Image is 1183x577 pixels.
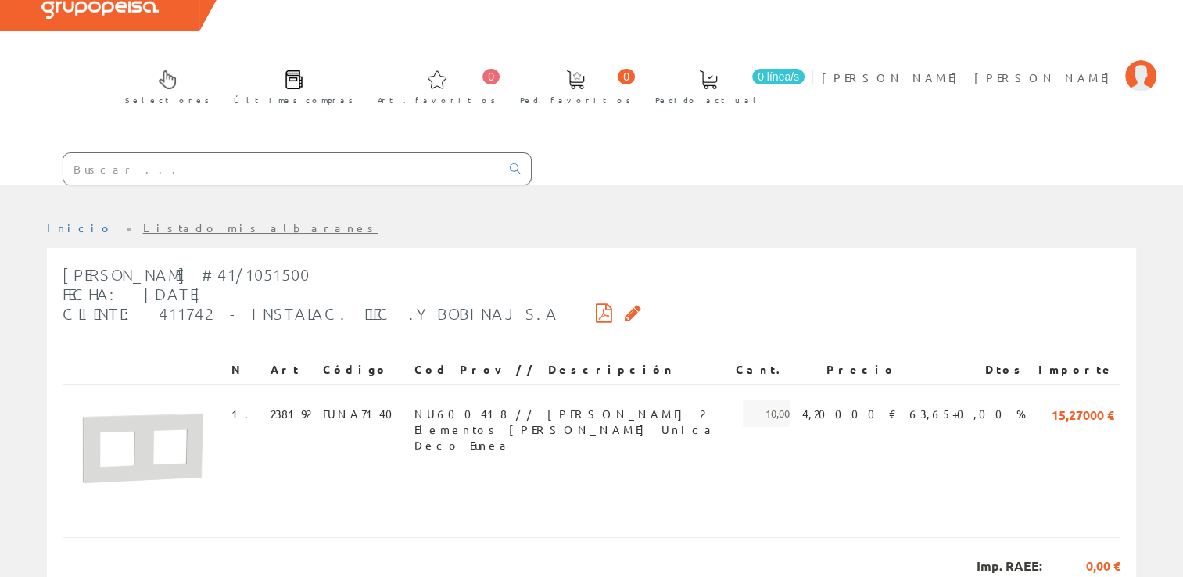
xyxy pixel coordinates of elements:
th: Dtos [903,356,1032,384]
span: [PERSON_NAME] [PERSON_NAME] [822,70,1117,85]
img: Foto artículo (192x126.6544021025) [69,400,219,500]
th: N [225,356,264,384]
span: 10,00 [743,400,790,427]
span: NU600418 // [PERSON_NAME] 2 Elementos [PERSON_NAME] Unica Deco Eunea [414,400,723,427]
th: Código [317,356,408,384]
input: Buscar ... [63,153,500,185]
a: Selectores [109,57,217,114]
span: 0 [618,69,635,84]
a: [PERSON_NAME] [PERSON_NAME] [822,57,1156,72]
th: Importe [1032,356,1120,384]
th: Cod Prov // Descripción [408,356,730,384]
span: 1 [231,400,258,427]
span: [PERSON_NAME] #41/1051500 Fecha: [DATE] Cliente: 411742 - INSTALAC. ELEC .Y BOBINAJ S.A [63,265,558,323]
th: Cant. [730,356,796,384]
span: EUNA7140 [323,400,402,427]
a: Listado mis albaranes [143,220,378,235]
a: . [245,407,258,421]
span: Últimas compras [234,92,353,108]
span: 63,65+0,00 % [909,400,1026,427]
span: Art. favoritos [378,92,496,108]
span: Ped. favoritos [520,92,631,108]
span: 0,00 € [1042,557,1120,575]
span: 238192 [271,400,310,427]
span: 15,27000 € [1052,400,1114,427]
i: Solicitar por email copia firmada [625,307,641,318]
a: Inicio [47,220,113,235]
span: 0 línea/s [752,69,805,84]
span: 0 [482,69,500,84]
a: Últimas compras [218,57,361,114]
span: Selectores [125,92,210,108]
th: Precio [796,356,903,384]
span: Pedido actual [655,92,762,108]
span: 4,20000 € [802,400,897,427]
i: Descargar PDF [596,307,612,318]
th: Art [264,356,317,384]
